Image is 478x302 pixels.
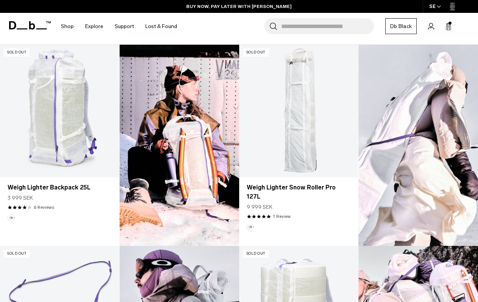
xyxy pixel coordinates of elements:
[8,183,112,192] a: Weigh Lighter Backpack 25L
[61,13,74,40] a: Shop
[85,13,103,40] a: Explore
[4,250,30,258] p: Sold Out
[34,204,54,211] a: 6 reviews
[247,224,254,230] button: Aurora
[385,18,417,34] a: Db Black
[358,45,478,246] img: Content block image
[243,49,269,56] p: Sold Out
[120,45,239,246] img: Content block image
[4,49,30,56] p: Sold Out
[115,13,134,40] a: Support
[239,45,358,177] a: Weigh Lighter Snow Roller Pro 127L
[247,203,272,211] span: 9 999 SEK
[273,213,291,220] a: 1 reviews
[247,183,351,201] a: Weigh Lighter Snow Roller Pro 127L
[55,13,183,40] nav: Main Navigation
[186,3,292,10] a: BUY NOW, PAY LATER WITH [PERSON_NAME]
[243,250,269,258] p: Sold Out
[8,194,33,202] span: 3 999 SEK
[8,214,14,221] button: Aurora
[145,13,177,40] a: Lost & Found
